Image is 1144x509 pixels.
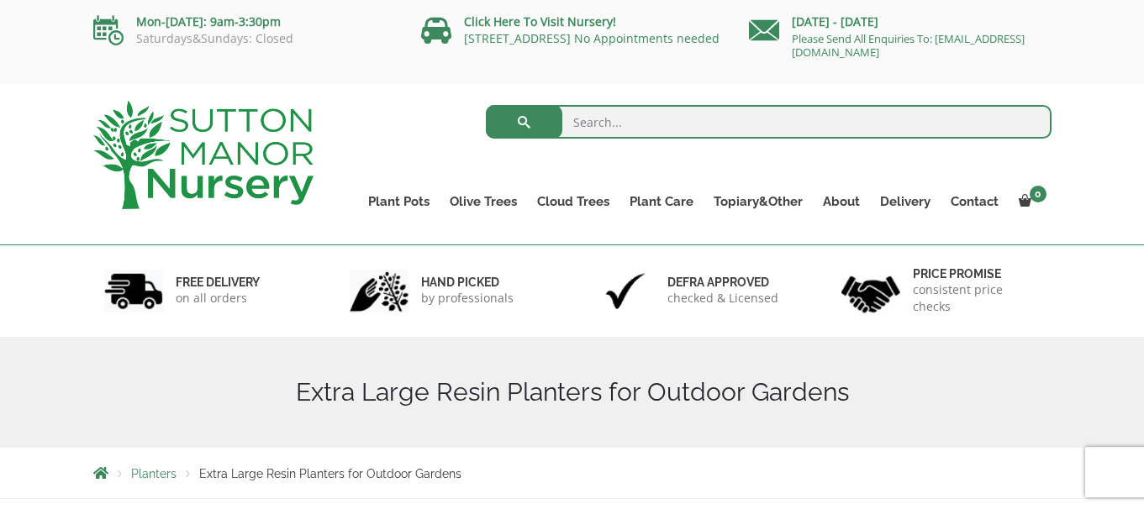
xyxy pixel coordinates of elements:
span: 0 [1030,186,1046,202]
a: Contact [941,190,1009,213]
h1: Extra Large Resin Planters for Outdoor Gardens [93,377,1052,407]
h6: Price promise [913,266,1041,281]
nav: Breadcrumbs [93,466,1052,480]
a: About [813,190,870,213]
img: 4.jpg [841,265,900,317]
h6: FREE DELIVERY [176,275,260,290]
a: Topiary&Other [704,190,813,213]
a: Plant Pots [358,190,440,213]
a: 0 [1009,190,1052,213]
a: Planters [131,467,177,480]
a: Please Send All Enquiries To: [EMAIL_ADDRESS][DOMAIN_NAME] [792,31,1025,60]
p: [DATE] - [DATE] [749,12,1052,32]
img: 3.jpg [596,270,655,312]
h6: hand picked [421,275,514,290]
p: checked & Licensed [667,290,778,307]
a: Click Here To Visit Nursery! [464,13,616,29]
img: logo [93,101,314,209]
p: by professionals [421,290,514,307]
p: on all orders [176,290,260,307]
p: consistent price checks [913,281,1041,315]
span: Extra Large Resin Planters for Outdoor Gardens [199,467,461,480]
h6: Defra approved [667,275,778,290]
a: Delivery [870,190,941,213]
a: [STREET_ADDRESS] No Appointments needed [464,30,720,46]
p: Mon-[DATE]: 9am-3:30pm [93,12,396,32]
a: Cloud Trees [527,190,619,213]
img: 2.jpg [350,270,409,312]
a: Plant Care [619,190,704,213]
p: Saturdays&Sundays: Closed [93,32,396,45]
input: Search... [486,105,1052,139]
img: 1.jpg [104,270,163,312]
a: Olive Trees [440,190,527,213]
